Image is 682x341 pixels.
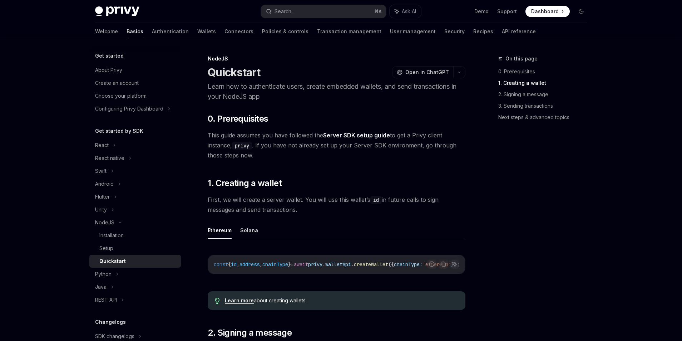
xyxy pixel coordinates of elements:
[208,66,261,79] h1: Quickstart
[95,283,107,291] div: Java
[262,261,288,268] span: chainType
[498,112,593,123] a: Next steps & advanced topics
[232,142,252,150] code: privy
[208,55,465,62] div: NodeJS
[291,261,294,268] span: =
[95,318,126,326] h5: Changelogs
[95,23,118,40] a: Welcome
[95,6,139,16] img: dark logo
[294,261,308,268] span: await
[473,23,493,40] a: Recipes
[208,113,268,125] span: 0. Prerequisites
[89,255,181,268] a: Quickstart
[95,270,112,278] div: Python
[95,193,110,201] div: Flutter
[95,205,107,214] div: Unity
[237,261,239,268] span: ,
[308,261,322,268] span: privy
[260,261,262,268] span: ,
[323,132,390,139] a: Server SDK setup guide
[394,261,422,268] span: chainType:
[531,8,559,15] span: Dashboard
[322,261,325,268] span: .
[498,77,593,89] a: 1. Creating a wallet
[95,180,114,188] div: Android
[390,5,421,18] button: Ask AI
[95,332,134,341] div: SDK changelogs
[95,296,117,304] div: REST API
[351,261,354,268] span: .
[208,195,465,215] span: First, we will create a server wallet. You will use this wallet’s in future calls to sign message...
[317,23,381,40] a: Transaction management
[228,261,231,268] span: {
[214,261,228,268] span: const
[288,261,291,268] span: }
[95,127,143,135] h5: Get started by SDK
[95,154,124,162] div: React native
[95,52,124,60] h5: Get started
[575,6,587,17] button: Toggle dark mode
[427,259,436,269] button: Report incorrect code
[95,141,109,150] div: React
[225,297,254,304] a: Learn more
[388,261,394,268] span: ({
[225,297,458,304] div: about creating wallets.
[197,23,216,40] a: Wallets
[224,23,253,40] a: Connectors
[370,196,382,204] code: id
[208,177,282,189] span: 1. Creating a wallet
[498,66,593,77] a: 0. Prerequisites
[95,92,147,100] div: Choose your platform
[89,64,181,77] a: About Privy
[497,8,517,15] a: Support
[95,218,114,227] div: NodeJS
[208,82,465,102] p: Learn how to authenticate users, create embedded wallets, and send transactions in your NodeJS app
[240,222,258,239] button: Solana
[152,23,189,40] a: Authentication
[422,261,451,268] span: 'ethereum'
[325,261,351,268] span: walletApi
[354,261,388,268] span: createWallet
[392,66,453,78] button: Open in ChatGPT
[99,257,126,266] div: Quickstart
[89,229,181,242] a: Installation
[525,6,570,17] a: Dashboard
[215,298,220,304] svg: Tip
[262,23,308,40] a: Policies & controls
[95,79,139,87] div: Create an account
[498,100,593,112] a: 3. Sending transactions
[405,69,449,76] span: Open in ChatGPT
[99,231,124,240] div: Installation
[374,9,382,14] span: ⌘ K
[231,261,237,268] span: id
[89,89,181,102] a: Choose your platform
[239,261,260,268] span: address
[127,23,143,40] a: Basics
[498,89,593,100] a: 2. Signing a message
[444,23,465,40] a: Security
[89,77,181,89] a: Create an account
[474,8,489,15] a: Demo
[99,244,113,253] div: Setup
[208,130,465,160] span: This guide assumes you have followed the to get a Privy client instance, . If you have not alread...
[390,23,436,40] a: User management
[89,242,181,255] a: Setup
[275,7,295,16] div: Search...
[502,23,536,40] a: API reference
[261,5,386,18] button: Search...⌘K
[95,66,122,74] div: About Privy
[402,8,416,15] span: Ask AI
[95,167,107,175] div: Swift
[208,222,232,239] button: Ethereum
[208,327,292,338] span: 2. Signing a message
[450,259,459,269] button: Ask AI
[439,259,448,269] button: Copy the contents from the code block
[95,104,163,113] div: Configuring Privy Dashboard
[505,54,538,63] span: On this page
